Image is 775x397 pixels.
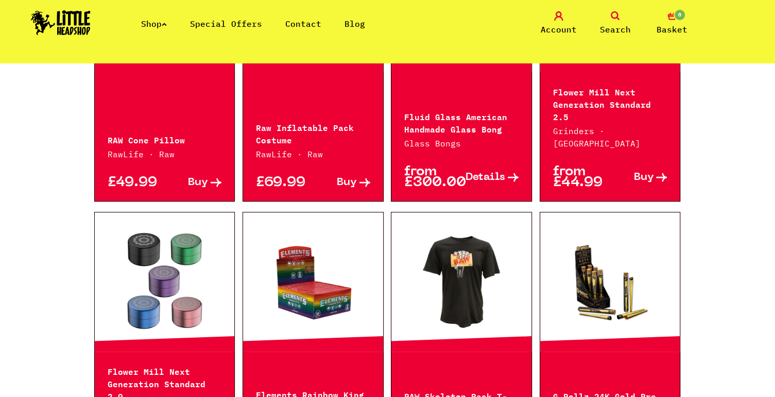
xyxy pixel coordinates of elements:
p: RAW Cone Pillow [108,133,222,145]
a: Buy [610,167,667,188]
span: 0 [674,9,686,21]
p: RawLife · Raw [256,148,370,160]
a: Blog [345,19,365,29]
a: Shop [141,19,167,29]
a: Buy [164,177,221,188]
a: Buy [313,177,370,188]
img: Little Head Shop Logo [31,10,91,35]
p: £69.99 [256,177,313,188]
a: Search [590,11,641,36]
p: Glass Bongs [404,137,519,150]
p: from £44.99 [553,167,610,188]
a: 0 Basket [646,11,698,36]
span: Basket [657,23,687,36]
span: Search [600,23,631,36]
a: Details [461,167,519,188]
p: Raw Inflatable Pack Costume [256,121,370,145]
p: Fluid Glass American Handmade Glass Bong [404,110,519,135]
a: Contact [285,19,321,29]
p: Grinders · [GEOGRAPHIC_DATA] [553,125,667,150]
p: from £300.00 [404,167,461,188]
p: £49.99 [108,177,165,188]
span: Details [466,172,505,183]
p: Flower Mill Next Generation Standard 2.5 [553,85,667,122]
span: Buy [633,172,653,183]
p: RawLife · Raw [108,148,222,160]
a: Special Offers [190,19,262,29]
span: Buy [337,177,357,188]
span: Buy [188,177,208,188]
span: Account [541,23,577,36]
